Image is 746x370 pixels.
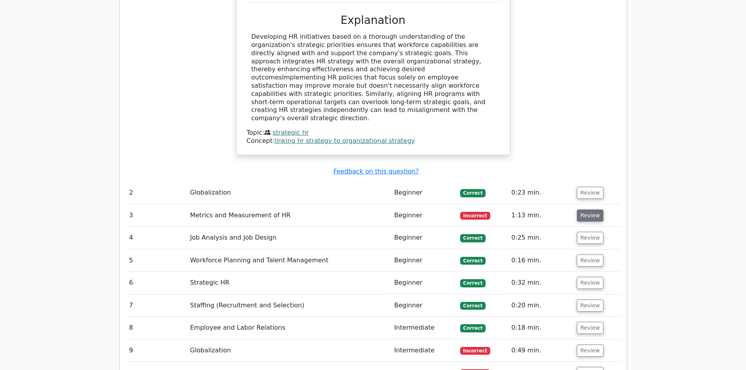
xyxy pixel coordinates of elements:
[508,317,574,339] td: 0:18 min.
[460,347,490,355] span: Incorrect
[577,254,603,267] button: Review
[391,227,457,249] td: Beginner
[577,345,603,357] button: Review
[508,204,574,227] td: 1:13 min.
[273,129,309,136] a: strategic hr
[460,257,486,265] span: Correct
[251,14,495,27] h3: Explanation
[391,182,457,204] td: Beginner
[126,227,187,249] td: 4
[187,339,391,362] td: Globalization
[460,189,486,197] span: Correct
[391,272,457,294] td: Beginner
[275,137,415,144] a: linking hr strategy to organizational strategy
[391,339,457,362] td: Intermediate
[577,187,603,199] button: Review
[126,204,187,227] td: 3
[508,182,574,204] td: 0:23 min.
[460,234,486,242] span: Correct
[508,339,574,362] td: 0:49 min.
[187,272,391,294] td: Strategic HR
[187,317,391,339] td: Employee and Labor Relations
[126,294,187,317] td: 7
[126,249,187,272] td: 5
[577,322,603,334] button: Review
[391,317,457,339] td: Intermediate
[508,249,574,272] td: 0:16 min.
[460,212,490,220] span: Incorrect
[508,227,574,249] td: 0:25 min.
[187,204,391,227] td: Metrics and Measurement of HR
[577,209,603,222] button: Review
[391,294,457,317] td: Beginner
[577,300,603,312] button: Review
[187,249,391,272] td: Workforce Planning and Talent Management
[126,272,187,294] td: 6
[126,182,187,204] td: 2
[460,302,486,310] span: Correct
[187,182,391,204] td: Globalization
[126,317,187,339] td: 8
[508,294,574,317] td: 0:20 min.
[247,129,500,137] div: Topic:
[508,272,574,294] td: 0:32 min.
[391,249,457,272] td: Beginner
[333,168,419,175] a: Feedback on this question?
[187,227,391,249] td: Job Analysis and Job Design
[460,279,486,287] span: Correct
[126,339,187,362] td: 9
[247,137,500,145] div: Concept:
[577,232,603,244] button: Review
[187,294,391,317] td: Staffing (Recruitment and Selection)
[251,33,495,123] div: Developing HR initiatives based on a thorough understanding of the organization's strategic prior...
[460,324,486,332] span: Correct
[391,204,457,227] td: Beginner
[577,277,603,289] button: Review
